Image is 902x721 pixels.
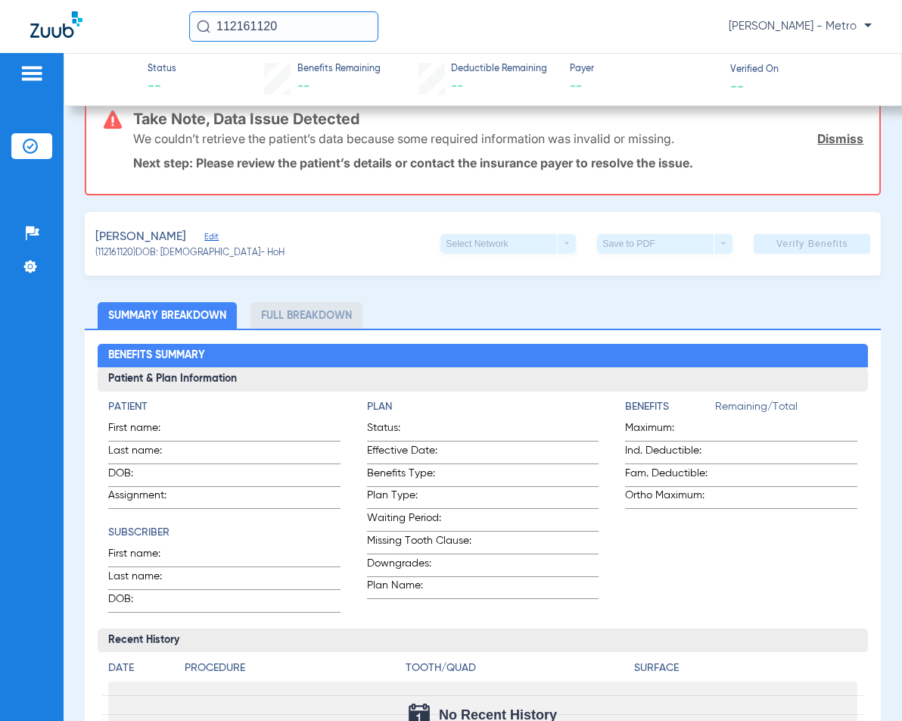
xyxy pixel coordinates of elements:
[730,78,744,94] span: --
[185,660,400,682] app-breakdown-title: Procedure
[133,111,864,126] h3: Take Note, Data Issue Detected
[730,64,878,77] span: Verified On
[204,232,218,246] span: Edit
[133,155,864,170] p: Next step: Please review the patient’s details or contact the insurance payer to resolve the issue.
[108,488,182,508] span: Assignment:
[95,247,285,261] span: (112161120) DOB: [DEMOGRAPHIC_DATA] - HoH
[625,420,715,441] span: Maximum:
[30,11,82,38] img: Zuub Logo
[367,510,478,531] span: Waiting Period:
[108,546,182,566] span: First name:
[108,569,182,589] span: Last name:
[250,302,362,329] li: Full Breakdown
[367,578,478,598] span: Plan Name:
[185,660,400,676] h4: Procedure
[406,660,629,682] app-breakdown-title: Tooth/Quad
[297,80,309,92] span: --
[108,525,341,541] h4: Subscriber
[104,111,122,129] img: error-icon
[625,466,715,486] span: Fam. Deductible:
[20,64,44,83] img: hamburger-icon
[570,77,717,96] span: --
[729,19,872,34] span: [PERSON_NAME] - Metro
[95,228,186,247] span: [PERSON_NAME]
[451,80,463,92] span: --
[133,131,674,146] p: We couldn’t retrieve the patient’s data because some required information was invalid or missing.
[108,660,172,682] app-breakdown-title: Date
[98,344,868,368] h2: Benefits Summary
[98,629,868,653] h3: Recent History
[625,443,715,463] span: Ind. Deductible:
[197,20,210,33] img: Search Icon
[367,399,599,415] h4: Plan
[715,399,857,420] span: Remaining/Total
[634,660,857,682] app-breakdown-title: Surface
[108,443,182,463] span: Last name:
[826,648,902,721] iframe: Chat Widget
[817,131,863,146] a: Dismiss
[367,443,478,463] span: Effective Date:
[634,660,857,676] h4: Surface
[148,63,176,76] span: Status
[367,466,478,486] span: Benefits Type:
[406,660,629,676] h4: Tooth/Quad
[367,556,478,576] span: Downgrades:
[625,399,715,415] h4: Benefits
[189,11,378,42] input: Search for patients
[98,367,868,392] h3: Patient & Plan Information
[367,533,478,554] span: Missing Tooth Clause:
[108,660,172,676] h4: Date
[108,399,341,415] h4: Patient
[625,399,715,420] app-breakdown-title: Benefits
[108,591,182,612] span: DOB:
[367,488,478,508] span: Plan Type:
[108,420,182,441] span: First name:
[570,63,717,76] span: Payer
[451,63,547,76] span: Deductible Remaining
[297,63,381,76] span: Benefits Remaining
[367,420,478,441] span: Status:
[148,77,176,96] span: --
[98,302,237,329] li: Summary Breakdown
[108,466,182,486] span: DOB:
[625,488,715,508] span: Ortho Maximum:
